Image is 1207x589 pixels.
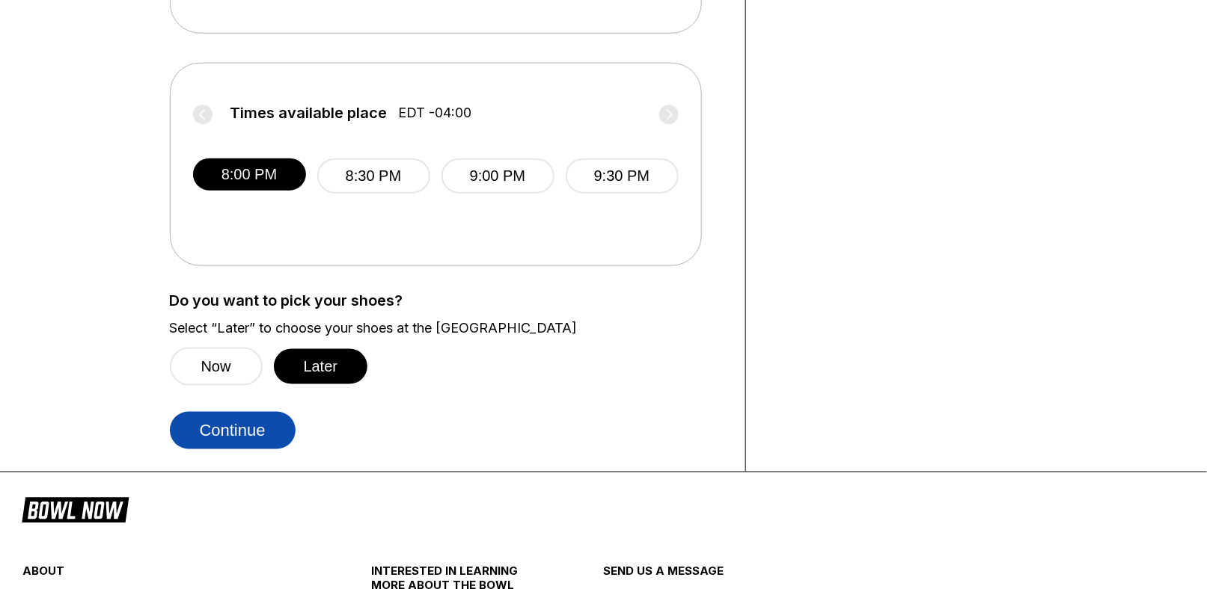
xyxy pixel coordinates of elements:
button: Now [170,348,263,386]
button: 8:30 PM [317,158,430,194]
button: 8:00 PM [193,158,306,191]
label: Select “Later” to choose your shoes at the [GEOGRAPHIC_DATA] [170,320,723,336]
div: about [22,564,313,586]
button: 9:30 PM [566,158,679,194]
button: 9:00 PM [441,158,554,194]
span: EDT -04:00 [399,105,472,121]
label: Do you want to pick your shoes? [170,292,723,309]
button: Later [274,349,368,384]
button: Continue [170,412,296,449]
span: Times available place [230,105,388,121]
